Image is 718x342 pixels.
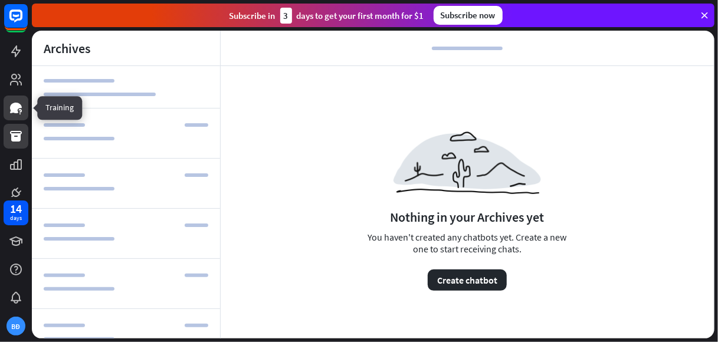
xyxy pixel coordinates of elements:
[280,8,292,24] div: 3
[10,214,22,222] div: days
[434,6,503,25] div: Subscribe now
[4,200,28,225] a: 14 days
[44,40,90,57] div: Archives
[428,269,507,291] button: Create chatbot
[391,209,545,225] div: Nothing in your Archives yet
[6,317,25,336] div: BĐ
[230,8,424,24] div: Subscribe in days to get your first month for $1
[364,231,571,291] div: You haven't created any chatbots yet. Create a new one to start receiving chats.
[394,131,541,194] img: ae424f8a3b67452448e4.png
[9,5,45,40] button: Open LiveChat chat widget
[10,203,22,214] div: 14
